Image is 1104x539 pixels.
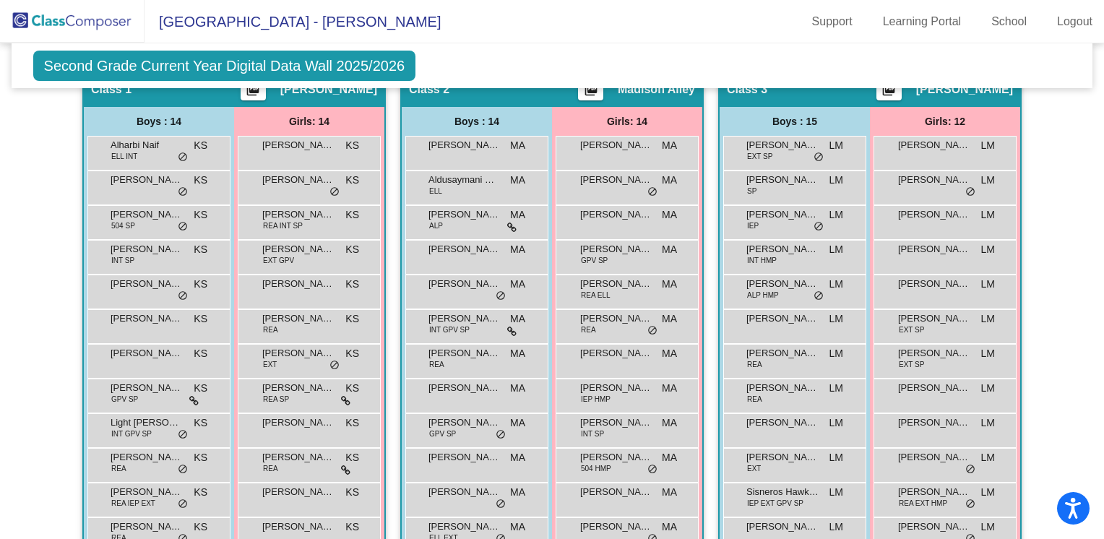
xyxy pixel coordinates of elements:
[111,255,134,266] span: INT SP
[618,82,695,97] span: Madison Alley
[747,498,803,509] span: IEP EXT GPV SP
[111,151,137,162] span: ELL INT
[814,290,824,302] span: do_not_disturb_alt
[747,290,779,301] span: ALP HMP
[262,450,335,465] span: [PERSON_NAME][MEDICAL_DATA]
[746,415,819,430] span: [PERSON_NAME]
[510,207,525,223] span: MA
[647,325,657,337] span: do_not_disturb_alt
[262,277,335,291] span: [PERSON_NAME]
[178,186,188,198] span: do_not_disturb_alt
[111,450,183,465] span: [PERSON_NAME]
[662,207,677,223] span: MA
[965,499,975,510] span: do_not_disturb_alt
[345,242,359,257] span: KS
[746,207,819,222] span: [PERSON_NAME]
[981,485,995,500] span: LM
[727,82,767,97] span: Class 3
[981,242,995,257] span: LM
[981,173,995,188] span: LM
[429,186,442,197] span: ELL
[980,10,1038,33] a: School
[898,485,970,499] span: [PERSON_NAME]
[582,82,600,103] mat-icon: picture_as_pdf
[241,79,266,100] button: Print Students Details
[178,464,188,475] span: do_not_disturb_alt
[111,463,126,474] span: REA
[965,186,975,198] span: do_not_disturb_alt
[262,381,335,395] span: [PERSON_NAME]
[898,346,970,361] span: [PERSON_NAME]
[746,311,819,326] span: [PERSON_NAME]
[111,519,183,534] span: [PERSON_NAME]
[329,360,340,371] span: do_not_disturb_alt
[581,394,611,405] span: IEP HMP
[720,107,870,136] div: Boys : 15
[747,463,761,474] span: EXT
[898,450,970,465] span: [PERSON_NAME]
[580,519,652,534] span: [PERSON_NAME]
[829,381,843,396] span: LM
[829,415,843,431] span: LM
[329,186,340,198] span: do_not_disturb_alt
[899,498,947,509] span: REA EXT HMP
[829,311,843,327] span: LM
[428,450,501,465] span: [PERSON_NAME]
[899,359,924,370] span: EXT SP
[814,221,824,233] span: do_not_disturb_alt
[263,220,303,231] span: REA INT SP
[510,242,525,257] span: MA
[428,242,501,256] span: [PERSON_NAME]
[580,346,652,361] span: [PERSON_NAME]
[981,381,995,396] span: LM
[111,277,183,291] span: [PERSON_NAME] [PERSON_NAME]
[580,138,652,152] span: [PERSON_NAME]
[747,186,756,197] span: SP
[746,346,819,361] span: [PERSON_NAME]
[244,82,262,103] mat-icon: picture_as_pdf
[262,346,335,361] span: [PERSON_NAME]
[898,277,970,291] span: [PERSON_NAME]
[111,485,183,499] span: [PERSON_NAME]
[111,381,183,395] span: [PERSON_NAME]
[428,207,501,222] span: [PERSON_NAME]
[981,519,995,535] span: LM
[111,220,135,231] span: 504 SP
[178,221,188,233] span: do_not_disturb_alt
[194,173,207,188] span: KS
[965,464,975,475] span: do_not_disturb_alt
[581,255,608,266] span: GPV SP
[662,450,677,465] span: MA
[496,499,506,510] span: do_not_disturb_alt
[580,415,652,430] span: [PERSON_NAME]
[580,277,652,291] span: [PERSON_NAME]
[898,242,970,256] span: [PERSON_NAME]
[746,138,819,152] span: [PERSON_NAME] [PERSON_NAME]
[345,519,359,535] span: KS
[578,79,603,100] button: Print Students Details
[345,277,359,292] span: KS
[262,173,335,187] span: [PERSON_NAME]
[262,519,335,534] span: [PERSON_NAME]
[581,324,596,335] span: REA
[429,428,456,439] span: GPV SP
[510,415,525,431] span: MA
[981,207,995,223] span: LM
[662,346,677,361] span: MA
[194,207,207,223] span: KS
[194,381,207,396] span: KS
[662,277,677,292] span: MA
[263,463,278,474] span: REA
[747,255,777,266] span: INT HMP
[428,311,501,326] span: [PERSON_NAME]
[194,311,207,327] span: KS
[111,415,183,430] span: Light [PERSON_NAME]
[916,82,1013,97] span: [PERSON_NAME]
[580,311,652,326] span: [PERSON_NAME]
[662,173,677,188] span: MA
[91,82,131,97] span: Class 1
[33,51,416,81] span: Second Grade Current Year Digital Data Wall 2025/2026
[496,290,506,302] span: do_not_disturb_alt
[981,311,995,327] span: LM
[194,138,207,153] span: KS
